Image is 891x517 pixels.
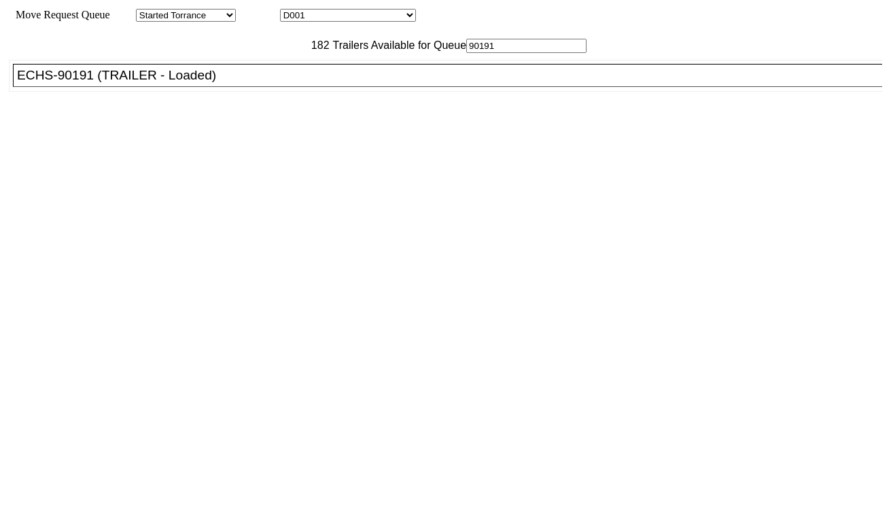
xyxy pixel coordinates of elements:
span: 182 [304,39,330,51]
span: Trailers Available for Queue [330,39,467,51]
span: Location [239,9,277,20]
span: Area [112,9,133,20]
input: Filter Available Trailers [466,39,587,53]
span: Move Request Queue [9,9,110,20]
div: ECHS-90191 (TRAILER - Loaded) [17,68,890,83]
